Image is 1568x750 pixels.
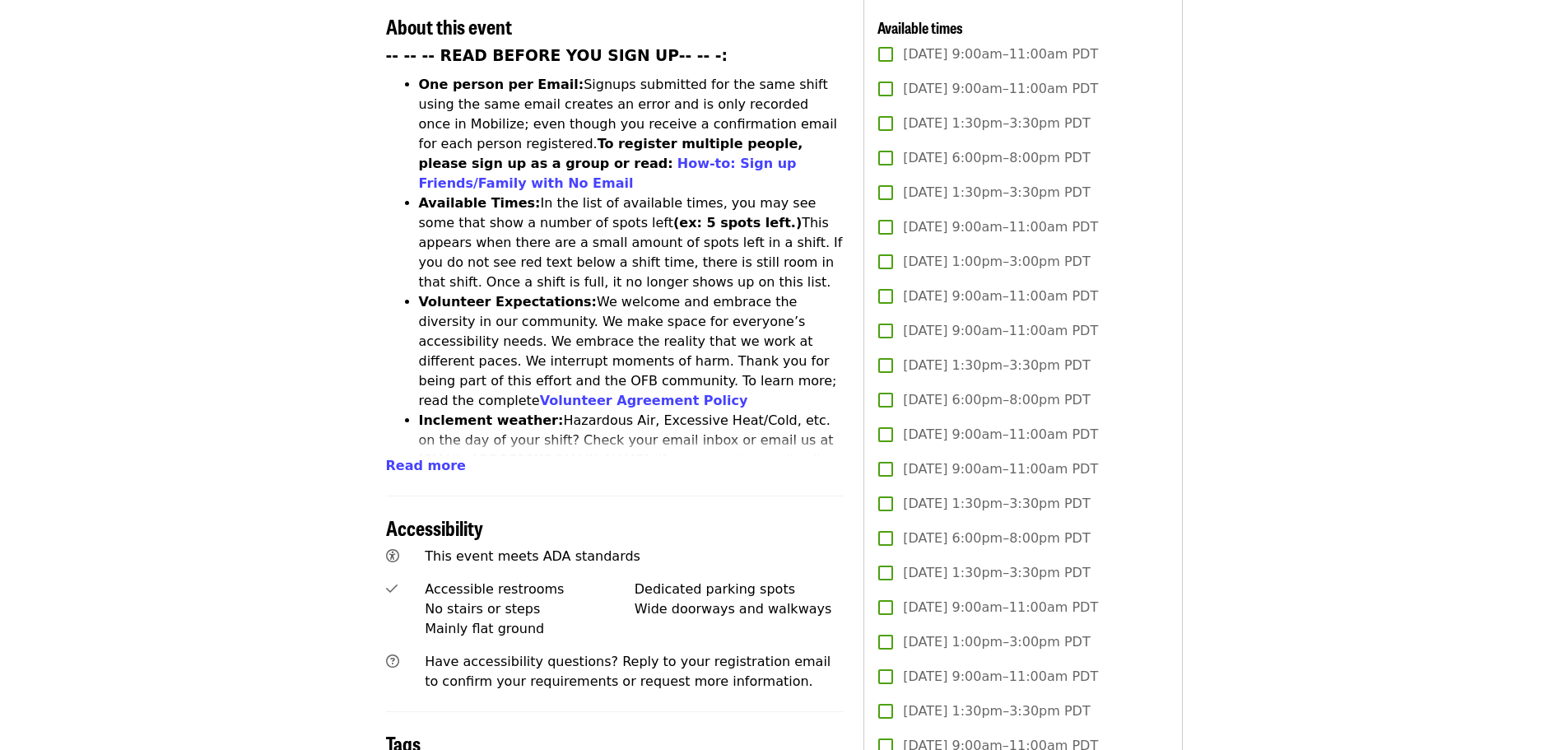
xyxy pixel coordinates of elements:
[386,12,512,40] span: About this event
[903,390,1090,410] span: [DATE] 6:00pm–8:00pm PDT
[386,47,728,64] strong: -- -- -- READ BEFORE YOU SIGN UP-- -- -:
[635,580,844,599] div: Dedicated parking spots
[903,494,1090,514] span: [DATE] 1:30pm–3:30pm PDT
[425,619,635,639] div: Mainly flat ground
[903,321,1098,341] span: [DATE] 9:00am–11:00am PDT
[903,148,1090,168] span: [DATE] 6:00pm–8:00pm PDT
[903,529,1090,548] span: [DATE] 6:00pm–8:00pm PDT
[903,356,1090,375] span: [DATE] 1:30pm–3:30pm PDT
[903,217,1098,237] span: [DATE] 9:00am–11:00am PDT
[419,292,844,411] li: We welcome and embrace the diversity in our community. We make space for everyone’s accessibility...
[673,215,802,231] strong: (ex: 5 spots left.)
[419,412,564,428] strong: Inclement weather:
[419,156,797,191] a: How-to: Sign up Friends/Family with No Email
[419,294,598,310] strong: Volunteer Expectations:
[903,79,1098,99] span: [DATE] 9:00am–11:00am PDT
[903,459,1098,479] span: [DATE] 9:00am–11:00am PDT
[877,16,963,38] span: Available times
[419,136,803,171] strong: To register multiple people, please sign up as a group or read:
[425,654,831,689] span: Have accessibility questions? Reply to your registration email to confirm your requirements or re...
[386,513,483,542] span: Accessibility
[425,599,635,619] div: No stairs or steps
[419,193,844,292] li: In the list of available times, you may see some that show a number of spots left This appears wh...
[540,393,748,408] a: Volunteer Agreement Policy
[386,581,398,597] i: check icon
[386,654,399,669] i: question-circle icon
[903,286,1098,306] span: [DATE] 9:00am–11:00am PDT
[419,411,844,510] li: Hazardous Air, Excessive Heat/Cold, etc. on the day of your shift? Check your email inbox or emai...
[425,548,640,564] span: This event meets ADA standards
[386,456,466,476] button: Read more
[419,77,584,92] strong: One person per Email:
[635,599,844,619] div: Wide doorways and walkways
[386,548,399,564] i: universal-access icon
[903,598,1098,617] span: [DATE] 9:00am–11:00am PDT
[419,75,844,193] li: Signups submitted for the same shift using the same email creates an error and is only recorded o...
[903,114,1090,133] span: [DATE] 1:30pm–3:30pm PDT
[903,701,1090,721] span: [DATE] 1:30pm–3:30pm PDT
[386,458,466,473] span: Read more
[419,195,541,211] strong: Available Times:
[903,632,1090,652] span: [DATE] 1:00pm–3:00pm PDT
[903,667,1098,687] span: [DATE] 9:00am–11:00am PDT
[903,252,1090,272] span: [DATE] 1:00pm–3:00pm PDT
[903,183,1090,203] span: [DATE] 1:30pm–3:30pm PDT
[903,563,1090,583] span: [DATE] 1:30pm–3:30pm PDT
[903,44,1098,64] span: [DATE] 9:00am–11:00am PDT
[903,425,1098,445] span: [DATE] 9:00am–11:00am PDT
[425,580,635,599] div: Accessible restrooms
